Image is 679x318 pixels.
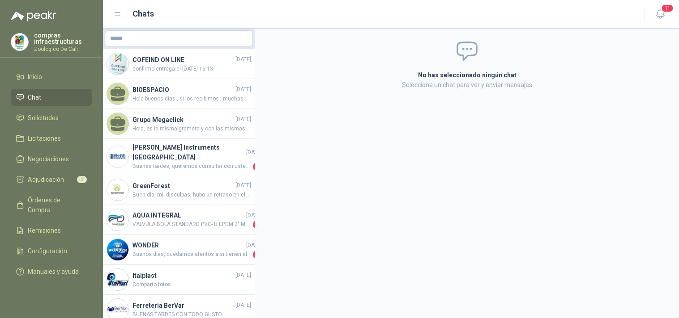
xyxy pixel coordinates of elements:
[103,109,255,139] a: Grupo Megaclick[DATE]Hola, es la misma gramera y con las mismas especificaciones ?
[652,6,668,22] button: 11
[107,209,128,230] img: Company Logo
[132,85,234,95] h4: BIOESPACIO
[661,4,674,13] span: 11
[132,115,234,125] h4: Grupo Megaclick
[28,175,64,184] span: Adjudicación
[11,151,92,167] a: Negociaciones
[132,240,244,250] h4: WONDER
[103,205,255,235] a: Company LogoAQUA INTEGRAL[DATE]VALVULA BOLA STANDARD PVC- U EPDM 2" MA - REF. 36526 LASTIMOSAMENT...
[132,55,234,65] h4: COFEIND ON LINE
[11,243,92,259] a: Configuración
[11,109,92,126] a: Solicitudes
[28,195,84,215] span: Órdenes de Compra
[103,175,255,205] a: Company LogoGreenForest[DATE]Buen día, mil disculpas, hubo un retraso en el stock, pero el día de...
[107,53,128,75] img: Company Logo
[246,148,262,157] span: [DATE]
[235,301,251,310] span: [DATE]
[28,226,61,235] span: Remisiones
[11,33,28,50] img: Company Logo
[103,49,255,79] a: Company LogoCOFEIND ON LINE[DATE]confirmo entrega el [DATE] 16:13
[28,134,61,143] span: Licitaciones
[132,301,234,310] h4: Ferreteria BerVar
[132,162,251,171] span: Buenas tardes, queremos consultar con ustedes si van adquirir el medidor, esta semana tenemos una...
[132,271,234,280] h4: Italplast
[132,191,251,199] span: Buen día, mil disculpas, hubo un retraso en el stock, pero el día de [DATE] se despachó el produc...
[235,181,251,190] span: [DATE]
[103,79,255,109] a: BIOESPACIO[DATE]Hola buenos dias , si los recibimos , muchas gracias
[132,210,244,220] h4: AQUA INTEGRAL
[11,130,92,147] a: Licitaciones
[311,70,623,80] h2: No has seleccionado ningún chat
[11,222,92,239] a: Remisiones
[28,154,69,164] span: Negociaciones
[28,246,67,256] span: Configuración
[34,46,92,52] p: Zoologico De Cali
[132,142,244,162] h4: [PERSON_NAME] Instruments [GEOGRAPHIC_DATA]
[11,171,92,188] a: Adjudicación1
[28,72,42,82] span: Inicio
[235,85,251,94] span: [DATE]
[253,162,262,171] span: 1
[107,146,128,167] img: Company Logo
[132,65,251,73] span: confirmo entrega el [DATE] 16:13
[77,176,87,183] span: 1
[107,179,128,201] img: Company Logo
[11,89,92,106] a: Chat
[107,239,128,260] img: Company Logo
[235,55,251,64] span: [DATE]
[34,32,92,45] p: compras infraestructuras
[132,95,251,103] span: Hola buenos dias , si los recibimos , muchas gracias
[132,181,234,191] h4: GreenForest
[11,192,92,218] a: Órdenes de Compra
[11,11,56,21] img: Logo peakr
[132,250,251,259] span: Buenos días, quedamos atentos a si tienen alguna duda adicional
[132,125,251,133] span: Hola, es la misma gramera y con las mismas especificaciones ?
[103,139,255,175] a: Company Logo[PERSON_NAME] Instruments [GEOGRAPHIC_DATA][DATE]Buenas tardes, queremos consultar co...
[103,265,255,295] a: Company LogoItalplast[DATE]Comparto fotos
[235,115,251,124] span: [DATE]
[103,235,255,265] a: Company LogoWONDER[DATE]Buenos días, quedamos atentos a si tienen alguna duda adicional1
[235,271,251,280] span: [DATE]
[11,263,92,280] a: Manuales y ayuda
[246,211,262,220] span: [DATE]
[253,220,262,229] span: 1
[132,8,154,20] h1: Chats
[246,241,262,250] span: [DATE]
[28,113,59,123] span: Solicitudes
[253,250,262,259] span: 1
[132,220,251,229] span: VALVULA BOLA STANDARD PVC- U EPDM 2" MA - REF. 36526 LASTIMOSAMENTE, NO MANEJAMOS FT DDE ACCESORIOS.
[11,68,92,85] a: Inicio
[107,269,128,290] img: Company Logo
[311,80,623,90] p: Selecciona un chat para ver y enviar mensajes
[28,92,41,102] span: Chat
[28,267,79,276] span: Manuales y ayuda
[132,280,251,289] span: Comparto fotos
